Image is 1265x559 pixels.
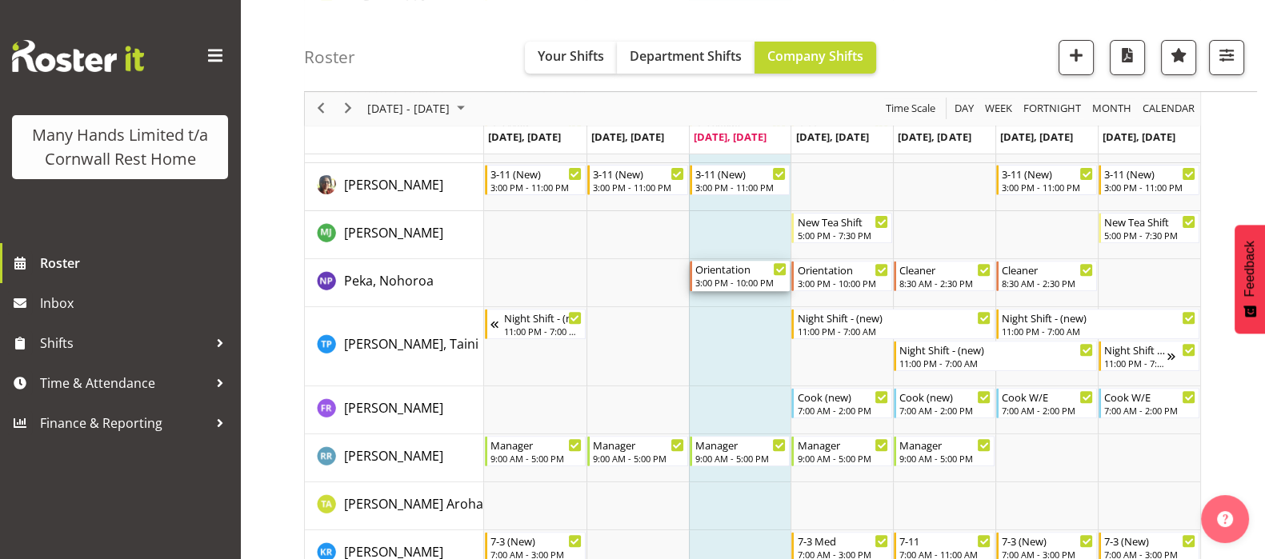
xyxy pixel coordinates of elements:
[894,261,995,291] div: Peka, Nohoroa"s event - Cleaner Begin From Friday, October 10, 2025 at 8:30:00 AM GMT+13:00 Ends ...
[304,48,355,66] h4: Roster
[791,436,892,466] div: Rhind, Reece"s event - Manager Begin From Thursday, October 9, 2025 at 9:00:00 AM GMT+13:00 Ends ...
[1021,99,1084,119] button: Fortnight
[791,261,892,291] div: Peka, Nohoroa"s event - Orientation Begin From Thursday, October 9, 2025 at 3:00:00 PM GMT+13:00 ...
[791,213,892,243] div: McGrath, Jade"s event - New Tea Shift Begin From Thursday, October 9, 2025 at 5:00:00 PM GMT+13:0...
[1002,389,1093,405] div: Cook W/E
[593,166,684,182] div: 3-11 (New)
[884,99,937,119] span: Time Scale
[1059,40,1094,75] button: Add a new shift
[617,42,755,74] button: Department Shifts
[40,331,208,355] span: Shifts
[1104,341,1167,357] div: Night Shift - (new)
[899,533,991,549] div: 7-11
[504,309,582,325] div: Night Shift - (new)
[334,92,362,126] div: next period
[899,262,991,278] div: Cleaner
[894,388,995,418] div: Rainbird, Felisa"s event - Cook (new) Begin From Friday, October 10, 2025 at 7:00:00 AM GMT+13:00...
[1099,341,1199,371] div: Pia, Taini"s event - Night Shift - (new) Begin From Sunday, October 12, 2025 at 11:00:00 PM GMT+1...
[690,261,791,291] div: Peka, Nohoroa"s event - Orientation Begin From Wednesday, October 8, 2025 at 3:00:00 PM GMT+13:00...
[996,165,1097,195] div: Luman, Lani"s event - 3-11 (New) Begin From Saturday, October 11, 2025 at 3:00:00 PM GMT+13:00 En...
[797,325,991,337] div: 11:00 PM - 7:00 AM
[767,47,863,65] span: Company Shifts
[898,130,971,144] span: [DATE], [DATE]
[695,166,787,182] div: 3-11 (New)
[1002,262,1093,278] div: Cleaner
[344,495,483,513] span: [PERSON_NAME] Aroha
[344,334,478,353] a: [PERSON_NAME], Taini
[1090,99,1135,119] button: Timeline Month
[593,452,684,465] div: 9:00 AM - 5:00 PM
[40,371,208,395] span: Time & Attendance
[1091,99,1133,119] span: Month
[344,399,443,417] span: [PERSON_NAME]
[305,163,484,211] td: Luman, Lani resource
[797,309,991,325] div: Night Shift - (new)
[490,533,582,549] div: 7-3 (New)
[525,42,617,74] button: Your Shifts
[797,229,888,242] div: 5:00 PM - 7:30 PM
[899,277,991,289] div: 8:30 AM - 2:30 PM
[490,452,582,465] div: 9:00 AM - 5:00 PM
[488,130,561,144] span: [DATE], [DATE]
[1209,40,1244,75] button: Filter Shifts
[305,482,484,530] td: Rhind-Sutherland, Te Aroha resource
[593,181,684,194] div: 3:00 PM - 11:00 PM
[1104,166,1195,182] div: 3-11 (New)
[899,452,991,465] div: 9:00 AM - 5:00 PM
[1243,241,1257,297] span: Feedback
[795,130,868,144] span: [DATE], [DATE]
[690,436,791,466] div: Rhind, Reece"s event - Manager Begin From Wednesday, October 8, 2025 at 9:00:00 AM GMT+13:00 Ends...
[797,452,888,465] div: 9:00 AM - 5:00 PM
[797,437,888,453] div: Manager
[344,176,443,194] span: [PERSON_NAME]
[894,341,1097,371] div: Pia, Taini"s event - Night Shift - (new) Begin From Friday, October 10, 2025 at 11:00:00 PM GMT+1...
[899,389,991,405] div: Cook (new)
[695,261,787,277] div: Orientation
[883,99,939,119] button: Time Scale
[797,404,888,417] div: 7:00 AM - 2:00 PM
[362,92,474,126] div: October 06 - 12, 2025
[12,40,144,72] img: Rosterit website logo
[952,99,977,119] button: Timeline Day
[630,47,742,65] span: Department Shifts
[797,389,888,405] div: Cook (new)
[305,386,484,434] td: Rainbird, Felisa resource
[40,411,208,435] span: Finance & Reporting
[1000,130,1073,144] span: [DATE], [DATE]
[996,388,1097,418] div: Rainbird, Felisa"s event - Cook W/E Begin From Saturday, October 11, 2025 at 7:00:00 AM GMT+13:00...
[1104,533,1195,549] div: 7-3 (New)
[305,434,484,482] td: Rhind, Reece resource
[344,224,443,242] span: [PERSON_NAME]
[797,277,888,289] div: 3:00 PM - 10:00 PM
[791,388,892,418] div: Rainbird, Felisa"s event - Cook (new) Begin From Thursday, October 9, 2025 at 7:00:00 AM GMT+13:0...
[983,99,1014,119] span: Week
[344,335,478,353] span: [PERSON_NAME], Taini
[695,181,787,194] div: 3:00 PM - 11:00 PM
[344,398,443,417] a: [PERSON_NAME]
[1002,533,1093,549] div: 7-3 (New)
[1002,181,1093,194] div: 3:00 PM - 11:00 PM
[1002,325,1195,337] div: 11:00 PM - 7:00 AM
[366,99,451,119] span: [DATE] - [DATE]
[485,165,586,195] div: Luman, Lani"s event - 3-11 (New) Begin From Monday, October 6, 2025 at 3:00:00 PM GMT+13:00 Ends ...
[1104,389,1195,405] div: Cook W/E
[690,165,791,195] div: Luman, Lani"s event - 3-11 (New) Begin From Wednesday, October 8, 2025 at 3:00:00 PM GMT+13:00 En...
[1022,99,1083,119] span: Fortnight
[305,259,484,307] td: Peka, Nohoroa resource
[1099,388,1199,418] div: Rainbird, Felisa"s event - Cook W/E Begin From Sunday, October 12, 2025 at 7:00:00 AM GMT+13:00 E...
[344,271,434,290] a: Peka, Nohoroa
[1002,277,1093,289] div: 8:30 AM - 2:30 PM
[490,181,582,194] div: 3:00 PM - 11:00 PM
[490,437,582,453] div: Manager
[695,437,787,453] div: Manager
[365,99,472,119] button: October 2025
[1104,181,1195,194] div: 3:00 PM - 11:00 PM
[344,446,443,465] a: [PERSON_NAME]
[338,99,359,119] button: Next
[305,307,484,386] td: Pia, Taini resource
[344,447,443,465] span: [PERSON_NAME]
[996,261,1097,291] div: Peka, Nohoroa"s event - Cleaner Begin From Saturday, October 11, 2025 at 8:30:00 AM GMT+13:00 End...
[40,291,232,315] span: Inbox
[694,130,767,144] span: [DATE], [DATE]
[344,494,483,513] a: [PERSON_NAME] Aroha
